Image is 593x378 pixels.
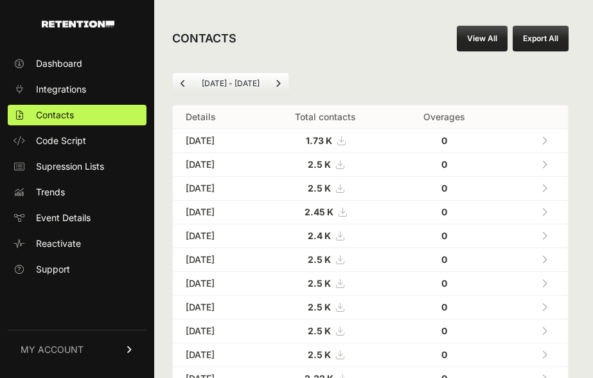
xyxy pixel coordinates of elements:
strong: 0 [441,325,447,336]
span: Code Script [36,134,86,147]
th: Overages [392,105,495,129]
td: [DATE] [173,201,259,224]
strong: 1.73 K [306,135,332,146]
a: View All [457,26,508,51]
a: Next [268,73,288,94]
td: [DATE] [173,272,259,296]
img: Retention.com [42,21,114,28]
strong: 0 [441,230,447,241]
a: 2.5 K [308,159,344,170]
a: Dashboard [8,53,146,74]
td: [DATE] [173,129,259,153]
span: Integrations [36,83,86,96]
strong: 2.5 K [308,301,331,312]
a: 2.5 K [308,254,344,265]
strong: 2.45 K [305,206,333,217]
a: 2.5 K [308,325,344,336]
strong: 2.5 K [308,325,331,336]
th: Total contacts [259,105,393,129]
span: Trends [36,186,65,199]
strong: 0 [441,278,447,289]
td: [DATE] [173,177,259,201]
strong: 2.4 K [308,230,331,241]
td: [DATE] [173,343,259,367]
a: 2.5 K [308,349,344,360]
a: 2.5 K [308,301,344,312]
span: Supression Lists [36,160,104,173]
span: Support [36,263,70,276]
strong: 2.5 K [308,159,331,170]
a: Event Details [8,208,146,228]
span: MY ACCOUNT [21,343,84,356]
th: Details [173,105,259,129]
a: Code Script [8,130,146,151]
td: [DATE] [173,248,259,272]
span: Dashboard [36,57,82,70]
a: 1.73 K [306,135,345,146]
a: Support [8,259,146,280]
strong: 0 [441,135,447,146]
a: 2.4 K [308,230,344,241]
td: [DATE] [173,296,259,319]
a: Previous [173,73,193,94]
a: Supression Lists [8,156,146,177]
a: 2.5 K [308,183,344,194]
li: [DATE] - [DATE] [193,78,267,89]
td: [DATE] [173,319,259,343]
strong: 2.5 K [308,254,331,265]
span: Contacts [36,109,74,122]
span: Event Details [36,212,91,224]
td: [DATE] [173,224,259,248]
a: Trends [8,182,146,203]
strong: 0 [441,159,447,170]
a: Reactivate [8,233,146,254]
strong: 2.5 K [308,183,331,194]
a: 2.5 K [308,278,344,289]
strong: 2.5 K [308,349,331,360]
a: MY ACCOUNT [8,330,146,369]
strong: 0 [441,349,447,360]
h2: CONTACTS [172,30,236,48]
strong: 0 [441,206,447,217]
a: 2.45 K [305,206,346,217]
strong: 0 [441,254,447,265]
a: Integrations [8,79,146,100]
a: Contacts [8,105,146,125]
strong: 2.5 K [308,278,331,289]
td: [DATE] [173,153,259,177]
strong: 0 [441,301,447,312]
span: Reactivate [36,237,81,250]
button: Export All [513,26,569,51]
strong: 0 [441,183,447,194]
